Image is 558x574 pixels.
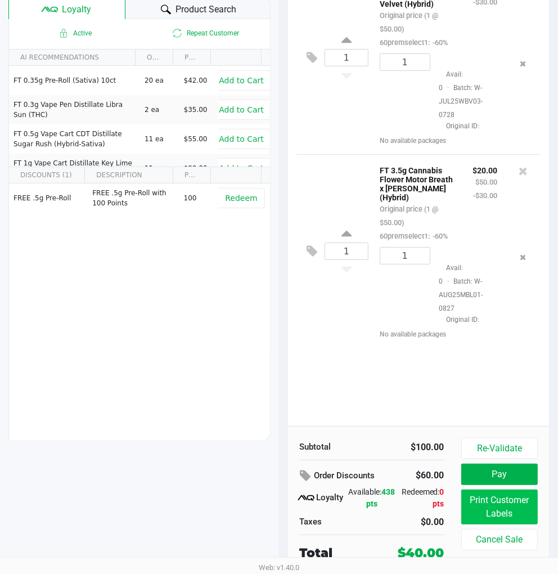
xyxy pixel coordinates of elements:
td: FT 0.3g Vape Pen Distillate Libra Sun (THC) [9,95,139,124]
span: Original ID: [439,121,497,131]
span: Add to Cart [219,164,264,173]
button: Cancel Sale [461,529,538,550]
span: $42.00 [184,77,208,84]
small: 60premselect1: [380,232,448,240]
span: Add to Cart [219,134,264,143]
button: Add to Cart [211,70,271,91]
div: Order Discounts [299,466,390,486]
th: PRICE [173,50,210,66]
th: ON HAND [135,50,173,66]
button: Add to Cart [211,129,271,149]
div: Data table [9,167,270,353]
span: Repeat Customer [139,26,270,40]
span: $35.00 [184,106,208,114]
div: Taxes [299,515,363,528]
span: -60% [430,38,448,47]
div: Data table [9,50,270,167]
div: Total [299,544,381,562]
td: FREE .5g Pre-Roll with 100 Points [87,183,178,213]
span: Web: v1.40.0 [259,563,299,572]
div: $40.00 [398,544,444,562]
inline-svg: Is repeat customer [170,26,184,40]
div: $0.00 [380,515,444,529]
td: 20 ea [139,66,179,95]
span: Avail: 0 Batch: W-AUG25MBL01-0827 [439,264,483,312]
span: · [443,84,453,92]
td: FT 1g Vape Cart Distillate Key Lime Pie (Hybrid) [9,154,139,183]
span: Loyalty [62,3,91,16]
inline-svg: Active loyalty member [57,26,70,40]
th: DISCOUNTS (1) [9,167,84,183]
button: Add to Cart [211,158,271,178]
th: POINTS [173,167,210,183]
small: -$30.00 [473,191,497,200]
small: Original price (1 @ $50.00) [380,205,438,227]
td: 100 [179,183,218,213]
span: Original ID: [439,315,497,325]
td: FREE .5g Pre-Roll [9,183,87,213]
div: Loyalty [299,491,348,505]
button: Re-Validate [461,438,538,459]
div: Redeemed: [396,486,444,510]
button: Redeem [218,188,264,208]
span: Avail: 0 Batch: W-JUL25WBV03-0728 [439,70,483,119]
span: $55.00 [184,135,208,143]
span: Add to Cart [219,105,264,114]
span: -60% [430,232,448,240]
span: Add to Cart [219,76,264,85]
td: 11 ea [139,154,179,183]
span: Product Search [175,3,236,16]
button: Remove the package from the orderLine [516,247,531,268]
button: Add to Cart [211,100,271,120]
button: Print Customer Labels [461,490,538,524]
span: Active [9,26,139,40]
p: $20.00 [472,163,497,175]
div: No available packages [380,136,532,146]
p: FT 3.5g Cannabis Flower Motor Breath x [PERSON_NAME] (Hybrid) [380,163,456,202]
button: Remove the package from the orderLine [516,53,531,74]
div: $60.00 [407,466,444,485]
td: FT 0.35g Pre-Roll (Sativa) 10ct [9,66,139,95]
td: 11 ea [139,124,179,154]
span: Redeem [225,194,257,203]
th: AI RECOMMENDATIONS [9,50,135,66]
small: $50.00 [475,178,497,186]
div: Subtotal [299,441,363,454]
small: Original price (1 @ $50.00) [380,11,438,33]
div: $100.00 [380,441,444,454]
td: FT 0.5g Vape Cart CDT Distillate Sugar Rush (Hybrid-Sativa) [9,124,139,154]
th: DESCRIPTION [84,167,173,183]
span: · [443,277,453,285]
small: 60premselect1: [380,38,448,47]
div: Available: [348,486,396,510]
span: $90.00 [184,164,208,172]
td: 2 ea [139,95,179,124]
div: No available packages [380,329,532,339]
button: Pay [461,464,538,485]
